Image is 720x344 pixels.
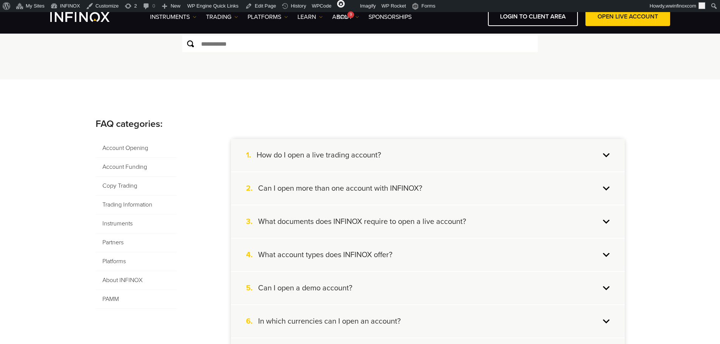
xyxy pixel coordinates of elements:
[258,283,352,293] h4: Can I open a demo account?
[347,11,354,18] div: 9
[337,14,347,20] span: SEO
[246,184,258,193] span: 2.
[369,12,412,22] a: SPONSORSHIPS
[257,150,381,160] h4: How do I open a live trading account?
[96,271,177,290] span: About INFINOX
[96,117,625,131] p: FAQ categories:
[96,214,177,233] span: Instruments
[488,8,578,26] a: LOGIN TO CLIENT AREA
[96,290,177,309] span: PAMM
[666,3,696,9] span: wwinfinoxcom
[246,217,258,227] span: 3.
[297,12,323,22] a: Learn
[585,8,670,26] a: OPEN LIVE ACCOUNT
[96,139,177,158] span: Account Opening
[246,250,258,260] span: 4.
[258,250,392,260] h4: What account types does INFINOX offer?
[50,12,127,22] a: INFINOX Logo
[206,12,238,22] a: TRADING
[96,196,177,214] span: Trading Information
[248,12,288,22] a: PLATFORMS
[332,12,359,22] a: ABOUT
[96,252,177,271] span: Platforms
[246,150,257,160] span: 1.
[246,316,258,326] span: 6.
[246,283,258,293] span: 5.
[150,12,197,22] a: Instruments
[96,233,177,252] span: Partners
[258,316,401,326] h4: In which currencies can I open an account?
[258,217,466,227] h4: What documents does INFINOX require to open a live account?
[96,158,177,177] span: Account Funding
[96,177,177,196] span: Copy Trading
[258,184,422,193] h4: Can I open more than one account with INFINOX?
